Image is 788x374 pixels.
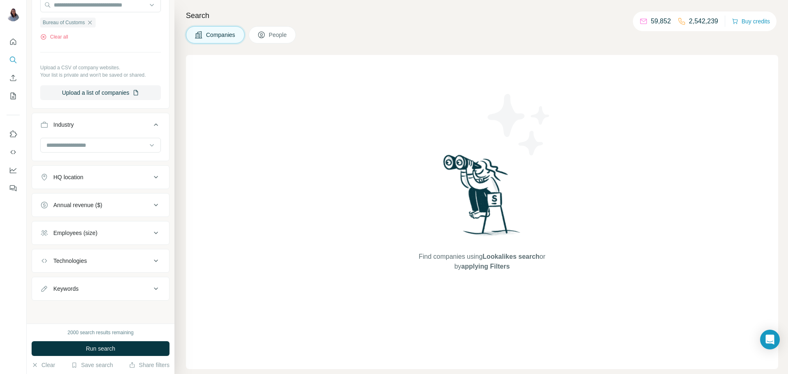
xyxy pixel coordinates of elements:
[40,85,161,100] button: Upload a list of companies
[7,52,20,67] button: Search
[32,167,169,187] button: HQ location
[53,257,87,265] div: Technologies
[7,89,20,103] button: My lists
[53,285,78,293] div: Keywords
[416,252,547,271] span: Find companies using or by
[40,71,161,79] p: Your list is private and won't be saved or shared.
[32,223,169,243] button: Employees (size)
[40,64,161,71] p: Upload a CSV of company websites.
[43,19,85,26] span: Bureau of Customs
[32,251,169,271] button: Technologies
[32,341,170,356] button: Run search
[7,127,20,141] button: Use Surfe on LinkedIn
[129,361,170,369] button: Share filters
[86,344,115,353] span: Run search
[40,33,68,41] button: Clear all
[53,229,97,237] div: Employees (size)
[32,361,55,369] button: Clear
[483,253,540,260] span: Lookalikes search
[760,330,780,349] div: Open Intercom Messenger
[53,121,74,129] div: Industry
[32,195,169,215] button: Annual revenue ($)
[53,201,102,209] div: Annual revenue ($)
[206,31,236,39] span: Companies
[269,31,288,39] span: People
[7,163,20,178] button: Dashboard
[186,10,778,21] h4: Search
[482,88,556,162] img: Surfe Illustration - Stars
[7,145,20,160] button: Use Surfe API
[71,361,113,369] button: Save search
[32,115,169,138] button: Industry
[32,279,169,299] button: Keywords
[461,263,510,270] span: applying Filters
[68,329,134,336] div: 2000 search results remaining
[7,71,20,85] button: Enrich CSV
[689,16,718,26] p: 2,542,239
[7,34,20,49] button: Quick start
[7,181,20,196] button: Feedback
[732,16,770,27] button: Buy credits
[651,16,671,26] p: 59,852
[7,8,20,21] img: Avatar
[440,153,525,244] img: Surfe Illustration - Woman searching with binoculars
[53,173,83,181] div: HQ location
